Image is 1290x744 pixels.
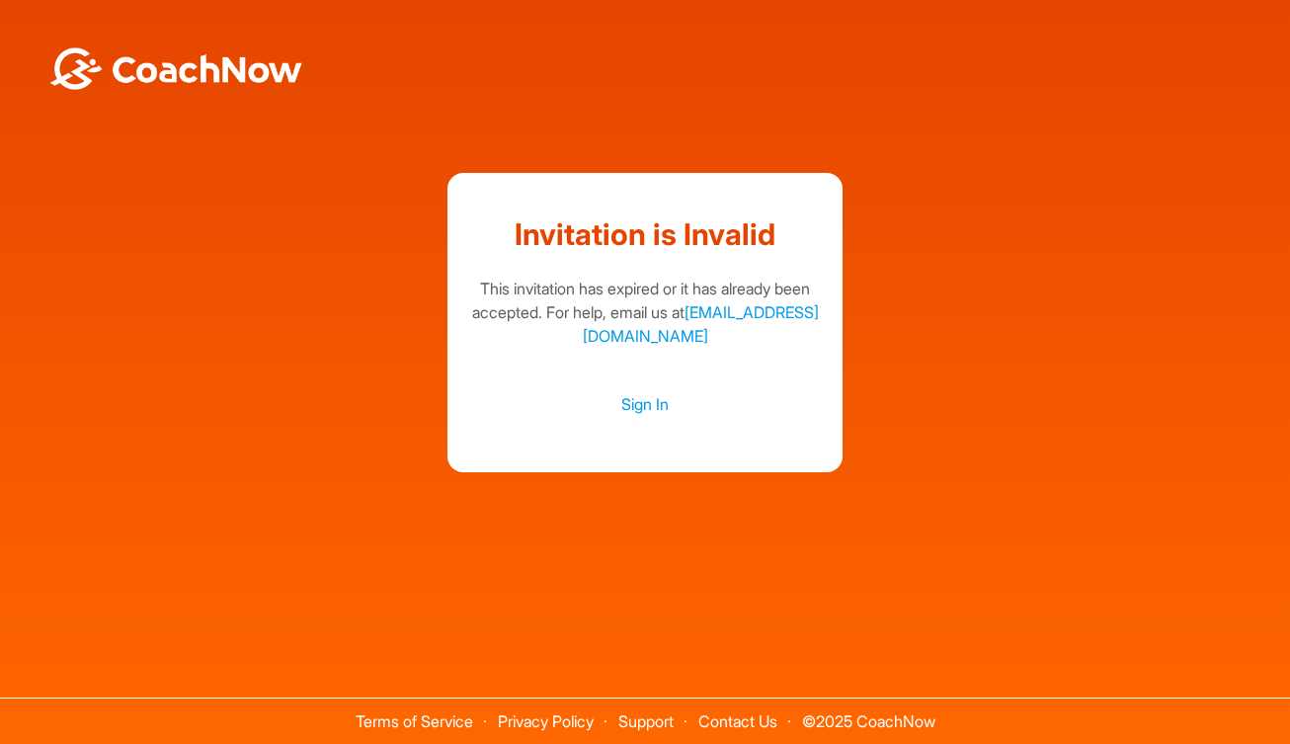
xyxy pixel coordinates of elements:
[618,711,674,731] a: Support
[792,699,945,729] span: © 2025 CoachNow
[467,277,823,348] div: This invitation has expired or it has already been accepted. For help, email us at
[47,47,304,90] img: BwLJSsUCoWCh5upNqxVrqldRgqLPVwmV24tXu5FoVAoFEpwwqQ3VIfuoInZCoVCoTD4vwADAC3ZFMkVEQFDAAAAAElFTkSuQmCC
[467,391,823,417] a: Sign In
[467,212,823,257] h1: Invitation is Invalid
[356,711,473,731] a: Terms of Service
[583,302,819,346] a: [EMAIL_ADDRESS][DOMAIN_NAME]
[498,711,594,731] a: Privacy Policy
[698,711,777,731] a: Contact Us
